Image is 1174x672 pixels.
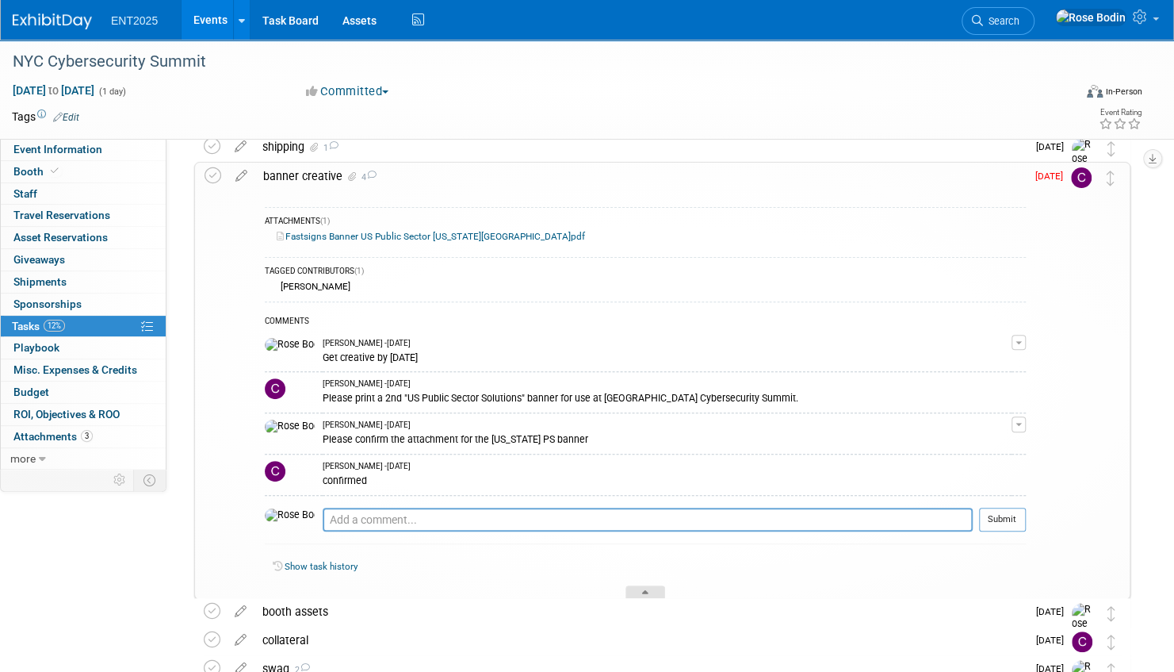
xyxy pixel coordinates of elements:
span: (1) [320,217,330,225]
span: [DATE] [DATE] [12,83,95,98]
button: Committed [300,83,395,100]
span: Travel Reservations [13,209,110,221]
div: TAGGED CONTRIBUTORS [265,266,1026,279]
div: [PERSON_NAME] [277,281,350,292]
a: Attachments3 [1,426,166,447]
span: ROI, Objectives & ROO [13,408,120,420]
span: 3 [81,430,93,442]
div: Please confirm the attachment for the [US_STATE] PS banner [323,431,1011,446]
a: Playbook [1,337,166,359]
span: Budget [13,386,49,398]
span: (1) [354,267,364,275]
span: [PERSON_NAME] - [DATE] [323,378,411,390]
span: to [46,84,61,97]
span: Event Information [13,143,102,156]
span: 4 [359,172,377,182]
img: Rose Bodin [1055,9,1126,26]
span: [DATE] [1036,141,1072,152]
a: edit [228,169,255,183]
a: more [1,448,166,470]
div: collateral [254,627,1027,654]
td: Tags [12,109,79,125]
img: Rose Bodin [265,338,315,352]
span: 12% [44,320,65,332]
i: Move task [1107,635,1115,650]
span: 1 [321,143,338,153]
a: edit [227,633,254,647]
img: Format-Inperson.png [1087,85,1103,98]
div: shipping [254,133,1027,160]
a: Misc. Expenses & Credits [1,359,166,381]
div: Get creative by [DATE] [323,349,1011,364]
div: In-Person [1105,86,1142,98]
a: Budget [1,382,166,403]
span: [DATE] [1036,635,1072,646]
img: Rose Bodin [1072,603,1096,659]
span: Sponsorships [13,298,82,310]
span: [DATE] [1035,171,1071,182]
span: [DATE] [1036,606,1072,617]
a: Tasks12% [1,316,166,337]
img: Rose Bodin [265,420,315,434]
a: Travel Reservations [1,205,166,226]
img: Colleen Mueller [1071,167,1092,188]
a: Staff [1,183,166,205]
img: Colleen Mueller [1072,632,1092,652]
div: Event Format [973,83,1142,106]
i: Move task [1107,171,1115,186]
span: [PERSON_NAME] - [DATE] [323,338,411,349]
span: ENT2025 [111,14,158,27]
a: Giveaways [1,249,166,271]
img: Colleen Mueller [265,378,285,399]
span: Shipments [13,275,67,288]
img: Rose Bodin [265,509,315,523]
span: more [10,452,36,465]
a: Booth [1,161,166,182]
span: (1 day) [98,86,126,97]
div: COMMENTS [265,314,1026,331]
span: [PERSON_NAME] - [DATE] [323,420,411,431]
div: booth assets [254,598,1027,625]
span: Asset Reservations [13,231,108,244]
a: edit [227,140,254,154]
div: NYC Cybersecurity Summit [7,48,1046,76]
a: Asset Reservations [1,227,166,248]
a: Shipments [1,271,166,293]
img: Colleen Mueller [265,461,285,482]
span: Booth [13,165,62,178]
td: Toggle Event Tabs [134,470,166,490]
div: Please print a 2nd "US Public Sector Solutions" banner for use at [GEOGRAPHIC_DATA] Cybersecurity... [323,390,1011,405]
a: ROI, Objectives & ROO [1,404,166,425]
button: Submit [979,508,1026,532]
td: Personalize Event Tab Strip [106,470,134,490]
a: edit [227,605,254,619]
i: Booth reservation complete [51,167,59,175]
span: Giveaways [13,253,65,266]
span: Playbook [13,341,59,354]
a: Sponsorships [1,294,166,315]
img: ExhibitDay [13,13,92,29]
div: Event Rating [1099,109,1141,117]
div: ATTACHMENTS [265,216,1026,229]
span: Attachments [13,430,93,443]
span: Staff [13,187,37,200]
a: Fastsigns Banner US Public Sector [US_STATE][GEOGRAPHIC_DATA]pdf [277,231,585,242]
i: Move task [1107,606,1115,621]
i: Move task [1107,141,1115,156]
span: [PERSON_NAME] - [DATE] [323,461,411,472]
span: Misc. Expenses & Credits [13,363,137,376]
a: Search [962,7,1034,35]
a: Show task history [285,561,358,572]
div: banner creative [255,163,1026,190]
div: confirmed [323,472,1011,487]
a: Event Information [1,139,166,160]
span: Search [983,15,1019,27]
a: Edit [53,112,79,123]
span: Tasks [12,320,65,332]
